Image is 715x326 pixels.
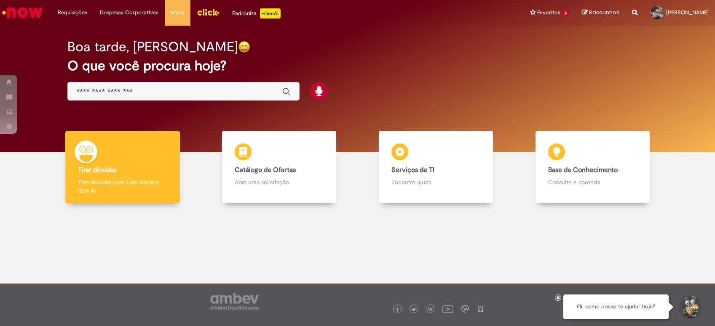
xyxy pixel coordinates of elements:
img: logo_footer_twitter.png [412,307,416,312]
b: Serviços de TI [391,166,434,174]
span: More [171,8,184,17]
a: Serviços de TI Encontre ajuda [358,131,514,204]
div: Padroniza [232,8,281,19]
p: Tirar dúvidas com Lupi Assist e Gen Ai [78,178,167,195]
span: Rascunhos [589,8,619,16]
a: Catálogo de Ofertas Abra uma solicitação [201,131,358,204]
p: Abra uma solicitação [235,178,324,186]
img: logo_footer_workplace.png [461,305,469,313]
h2: Boa tarde, [PERSON_NAME] [67,40,238,54]
img: logo_footer_linkedin.png [428,307,433,312]
p: Encontre ajuda [391,178,480,186]
div: Oi, como posso te ajudar hoje? [563,294,669,319]
p: Consulte e aprenda [548,178,637,186]
span: 6 [562,10,569,17]
img: logo_footer_youtube.png [442,303,453,314]
img: logo_footer_ambev_rotulo_gray.png [210,293,259,310]
img: click_logo_yellow_360x200.png [197,6,220,19]
a: Tirar dúvidas Tirar dúvidas com Lupi Assist e Gen Ai [44,131,201,204]
span: [PERSON_NAME] [666,9,709,16]
a: Base de Conhecimento Consulte e aprenda [514,131,671,204]
img: logo_footer_facebook.png [395,307,399,312]
img: happy-face.png [238,41,250,53]
b: Tirar dúvidas [78,166,116,174]
span: Despesas Corporativas [100,8,158,17]
img: ServiceNow [1,4,44,21]
b: Catálogo de Ofertas [235,166,296,174]
a: Rascunhos [582,9,619,17]
p: +GenAi [260,8,281,19]
b: Base de Conhecimento [548,166,618,174]
span: Requisições [58,8,87,17]
h2: O que você procura hoje? [67,58,647,73]
img: logo_footer_naosei.png [477,305,485,313]
span: Favoritos [537,8,560,17]
button: Iniciar Conversa de Suporte [677,294,702,320]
